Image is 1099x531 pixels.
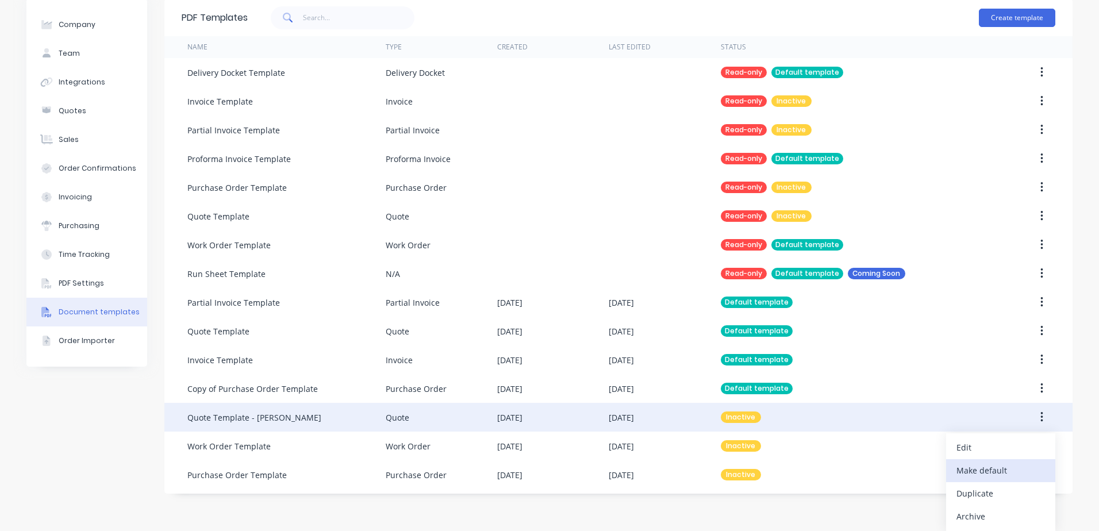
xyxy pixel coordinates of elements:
div: Purchase Order Template [187,182,287,194]
button: Company [26,10,147,39]
div: Invoicing [59,192,92,202]
div: Default template [721,297,793,308]
button: Time Tracking [26,240,147,269]
div: [DATE] [497,469,522,481]
div: [DATE] [609,297,634,309]
button: Order Importer [26,326,147,355]
div: Last Edited [609,42,651,52]
div: Default template [771,67,843,78]
button: Integrations [26,68,147,97]
div: Copy of Purchase Order Template [187,383,318,395]
div: Invoice [386,95,413,107]
div: Invoice Template [187,354,253,366]
button: Invoicing [26,183,147,211]
div: Read-only [721,182,767,193]
div: [DATE] [497,383,522,395]
div: Default template [721,383,793,394]
div: PDF Templates [182,11,248,25]
div: Proforma Invoice Template [187,153,291,165]
div: [DATE] [609,354,634,366]
div: Inactive [721,440,761,452]
div: Order Confirmations [59,163,136,174]
div: Default template [771,268,843,279]
div: Name [187,42,207,52]
div: Read-only [721,124,767,136]
div: Status [721,42,746,52]
div: [DATE] [609,411,634,424]
div: Read-only [721,268,767,279]
div: [DATE] [497,354,522,366]
div: Default template [771,239,843,251]
div: [DATE] [609,440,634,452]
div: Work Order Template [187,440,271,452]
div: PDF Settings [59,278,104,288]
div: Inactive [721,411,761,423]
div: Quotes [59,106,86,116]
div: Time Tracking [59,249,110,260]
div: Run Sheet Template [187,268,266,280]
div: Duplicate [956,485,1045,502]
div: [DATE] [609,325,634,337]
button: Create template [979,9,1055,27]
div: Quote [386,411,409,424]
div: Read-only [721,210,767,222]
div: Edit [956,439,1045,456]
div: Purchase Order [386,182,447,194]
div: Coming Soon [848,268,905,279]
div: Read-only [721,239,767,251]
div: [DATE] [497,297,522,309]
div: Quote Template [187,210,249,222]
div: Sales [59,134,79,145]
div: [DATE] [497,325,522,337]
div: Company [59,20,95,30]
div: Quote Template - [PERSON_NAME] [187,411,321,424]
div: Read-only [721,67,767,78]
div: Partial Invoice Template [187,297,280,309]
div: Type [386,42,402,52]
div: Default template [771,153,843,164]
button: Quotes [26,97,147,125]
div: [DATE] [497,440,522,452]
div: Inactive [771,95,812,107]
div: Partial Invoice Template [187,124,280,136]
div: [DATE] [609,469,634,481]
div: Default template [721,325,793,337]
div: Purchase Order Template [187,469,287,481]
div: Purchase Order [386,383,447,395]
div: Quote Template [187,325,249,337]
div: Work Order [386,440,431,452]
div: Make default [956,462,1045,479]
div: Inactive [721,469,761,480]
div: Partial Invoice [386,297,440,309]
div: Delivery Docket Template [187,67,285,79]
div: [DATE] [609,383,634,395]
div: N/A [386,268,400,280]
div: Inactive [771,182,812,193]
div: Invoice Template [187,95,253,107]
div: Invoice [386,354,413,366]
div: [DATE] [497,411,522,424]
button: Sales [26,125,147,154]
div: Read-only [721,153,767,164]
button: Order Confirmations [26,154,147,183]
div: Inactive [771,124,812,136]
div: Work Order [386,239,431,251]
div: Purchase Order [386,469,447,481]
div: Created [497,42,528,52]
div: Quote [386,210,409,222]
div: Proforma Invoice [386,153,451,165]
div: Integrations [59,77,105,87]
button: Team [26,39,147,68]
div: Order Importer [59,336,115,346]
div: Read-only [721,95,767,107]
button: PDF Settings [26,269,147,298]
div: Work Order Template [187,239,271,251]
div: Archive [956,508,1045,525]
div: Delivery Docket [386,67,445,79]
input: Search... [303,6,415,29]
div: Team [59,48,80,59]
div: Default template [721,354,793,365]
div: Inactive [771,210,812,222]
div: Document templates [59,307,140,317]
div: Quote [386,325,409,337]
